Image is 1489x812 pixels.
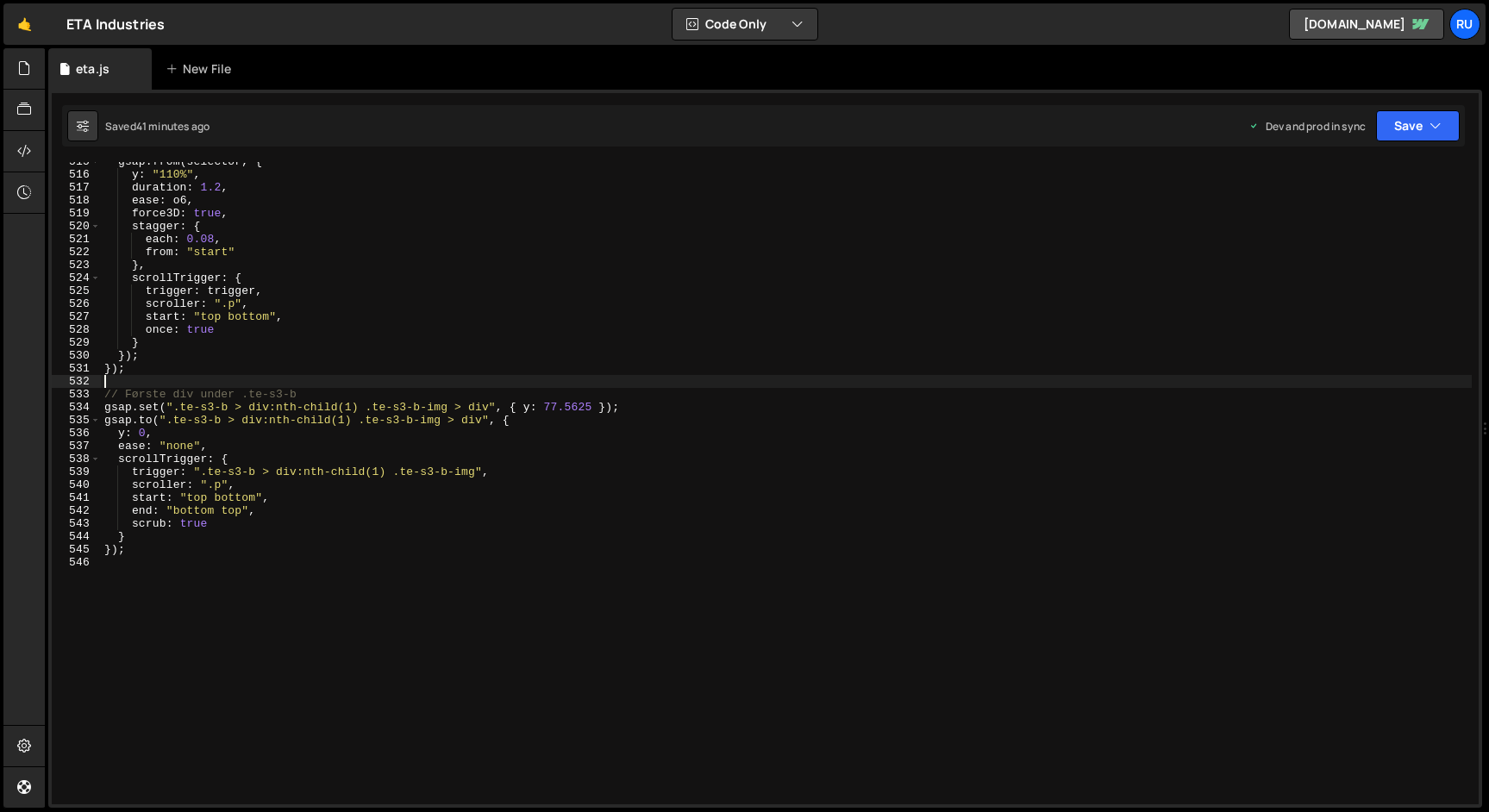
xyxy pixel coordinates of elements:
[52,272,101,284] div: 524
[52,220,101,233] div: 520
[52,362,101,375] div: 531
[52,310,101,323] div: 527
[52,478,101,491] div: 540
[52,453,101,465] div: 538
[52,543,101,556] div: 545
[76,60,109,78] div: eta.js
[52,349,101,362] div: 530
[52,297,101,310] div: 526
[52,530,101,543] div: 544
[52,375,101,388] div: 532
[105,119,210,134] div: Saved
[52,388,101,401] div: 533
[1289,9,1444,40] a: [DOMAIN_NAME]
[52,181,101,194] div: 517
[673,9,817,40] button: Code Only
[52,155,101,168] div: 515
[1248,119,1366,134] div: Dev and prod in sync
[1449,9,1480,40] a: Ru
[66,14,165,34] div: ETA Industries
[52,246,101,259] div: 522
[52,491,101,504] div: 541
[52,207,101,220] div: 519
[52,336,101,349] div: 529
[52,259,101,272] div: 523
[52,414,101,427] div: 535
[52,323,101,336] div: 528
[52,233,101,246] div: 521
[3,3,46,45] a: 🤙
[52,504,101,517] div: 542
[52,556,101,569] div: 546
[52,465,101,478] div: 539
[1376,110,1460,141] button: Save
[52,168,101,181] div: 516
[52,427,101,440] div: 536
[166,60,238,78] div: New File
[136,119,210,134] div: 41 minutes ago
[52,194,101,207] div: 518
[52,440,101,453] div: 537
[52,401,101,414] div: 534
[52,517,101,530] div: 543
[52,284,101,297] div: 525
